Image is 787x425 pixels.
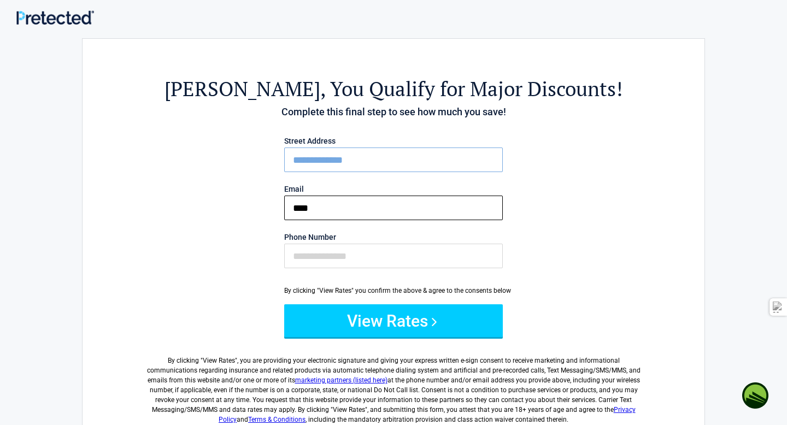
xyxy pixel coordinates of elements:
img: Main Logo [16,10,94,25]
label: Email [284,185,503,193]
h4: Complete this final step to see how much you save! [143,105,644,119]
a: Terms & Conditions [248,416,306,423]
span: [PERSON_NAME] [165,75,320,102]
label: Street Address [284,137,503,145]
div: By clicking "View Rates" you confirm the above & agree to the consents below [284,286,503,296]
h2: , You Qualify for Major Discounts! [143,75,644,102]
span: View Rates [203,357,235,364]
a: marketing partners (listed here) [295,376,387,384]
label: By clicking " ", you are providing your electronic signature and giving your express written e-si... [143,347,644,424]
button: View Rates [284,304,503,337]
label: Phone Number [284,233,503,241]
